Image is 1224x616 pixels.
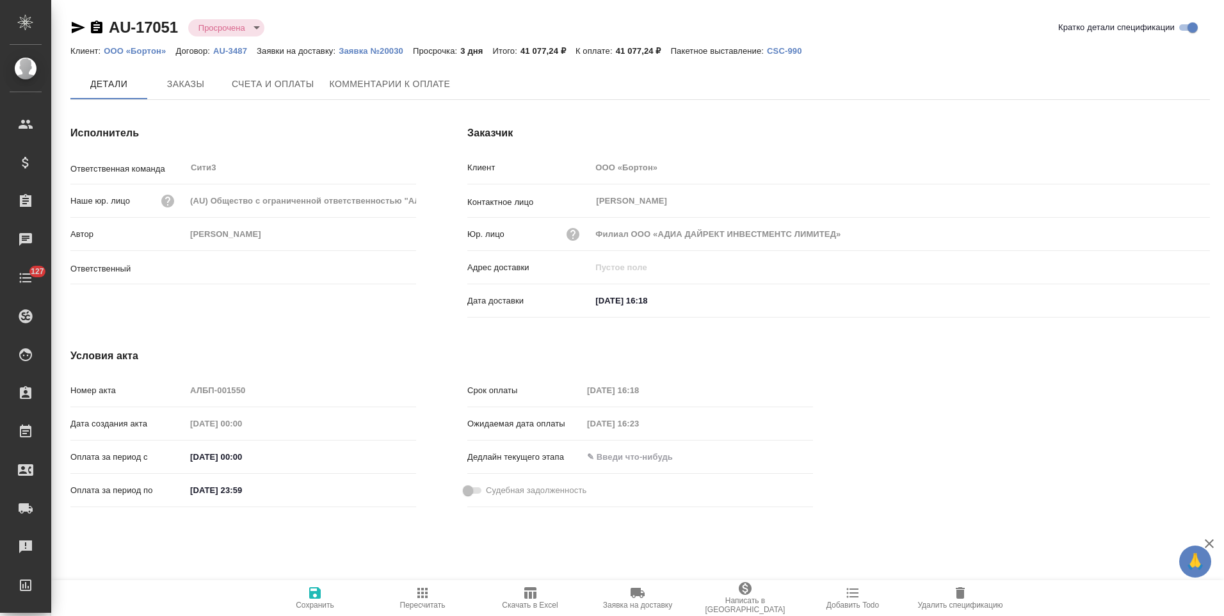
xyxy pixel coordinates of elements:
input: ✎ Введи что-нибудь [186,448,298,466]
p: Автор [70,228,186,241]
p: Пакетное выставление: [671,46,767,56]
p: Дата создания акта [70,417,186,430]
p: Дедлайн текущего этапа [467,451,583,464]
button: Скопировать ссылку [89,20,104,35]
p: К оплате: [576,46,616,56]
a: AU-17051 [109,19,178,36]
button: Заявка №20030 [339,45,413,58]
p: 3 дня [460,46,492,56]
p: Оплата за период по [70,484,186,497]
input: Пустое поле [583,381,695,400]
input: Пустое поле [591,258,1210,277]
button: 🙏 [1179,546,1211,578]
p: Ожидаемая дата оплаты [467,417,583,430]
p: Просрочка: [413,46,460,56]
span: Судебная задолженность [486,484,586,497]
span: Счета и оплаты [232,76,314,92]
p: Номер акта [70,384,186,397]
input: Пустое поле [186,225,416,243]
a: ООО «Бортон» [104,45,175,56]
p: Наше юр. лицо [70,195,130,207]
p: Ответственная команда [70,163,186,175]
input: Пустое поле [186,381,416,400]
h4: Заказчик [467,126,1210,141]
span: Кратко детали спецификации [1058,21,1175,34]
p: Клиент: [70,46,104,56]
p: Итого: [493,46,520,56]
input: ✎ Введи что-нибудь [591,291,703,310]
p: Оплата за период с [70,451,186,464]
a: CSC-990 [767,45,811,56]
p: Контактное лицо [467,196,591,209]
p: AU-3487 [213,46,257,56]
p: ООО «Бортон» [104,46,175,56]
button: Просрочена [195,22,249,33]
p: Адрес доставки [467,261,591,274]
button: Open [409,266,412,269]
p: Ответственный [70,263,186,275]
h4: Условия акта [70,348,813,364]
p: Дата доставки [467,295,591,307]
p: 41 077,24 ₽ [616,46,671,56]
input: Пустое поле [186,414,298,433]
p: Договор: [175,46,213,56]
p: Юр. лицо [467,228,504,241]
input: Пустое поле [591,225,1210,243]
p: CSC-990 [767,46,811,56]
h4: Исполнитель [70,126,416,141]
input: ✎ Введи что-нибудь [186,481,298,499]
a: AU-3487 [213,45,257,56]
span: 🙏 [1184,548,1206,575]
button: Скопировать ссылку для ЯМессенджера [70,20,86,35]
input: ✎ Введи что-нибудь [583,448,695,466]
p: Срок оплаты [467,384,583,397]
span: Детали [78,76,140,92]
p: Заявки на доставку: [257,46,339,56]
input: Пустое поле [583,414,695,433]
p: Клиент [467,161,591,174]
input: Пустое поле [591,158,1210,177]
span: Комментарии к оплате [330,76,451,92]
p: 41 077,24 ₽ [520,46,576,56]
div: Просрочена [188,19,264,36]
p: Заявка №20030 [339,46,413,56]
input: Пустое поле [186,191,416,210]
span: 127 [23,265,52,278]
span: Заказы [155,76,216,92]
a: 127 [3,262,48,294]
